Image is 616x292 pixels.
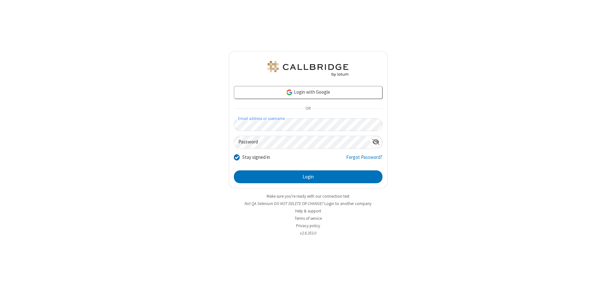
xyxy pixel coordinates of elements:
a: Make sure you're ready with our connection test [267,193,349,199]
input: Password [234,136,370,149]
a: Login with Google [234,86,382,99]
span: OR [303,104,313,113]
img: google-icon.png [286,89,293,96]
button: Login [234,170,382,183]
a: Terms of service [295,216,322,221]
a: Privacy policy [296,223,320,228]
li: v2.6.353.0 [229,230,388,236]
a: Forgot Password? [346,154,382,166]
button: Login to another company [324,201,372,207]
input: Email address or username [234,118,382,131]
div: Show password [370,136,382,148]
a: Help & support [295,208,321,214]
img: QA Selenium DO NOT DELETE OR CHANGE [266,61,350,76]
li: Not QA Selenium DO NOT DELETE OR CHANGE? [229,201,388,207]
label: Stay signed in [242,154,270,161]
